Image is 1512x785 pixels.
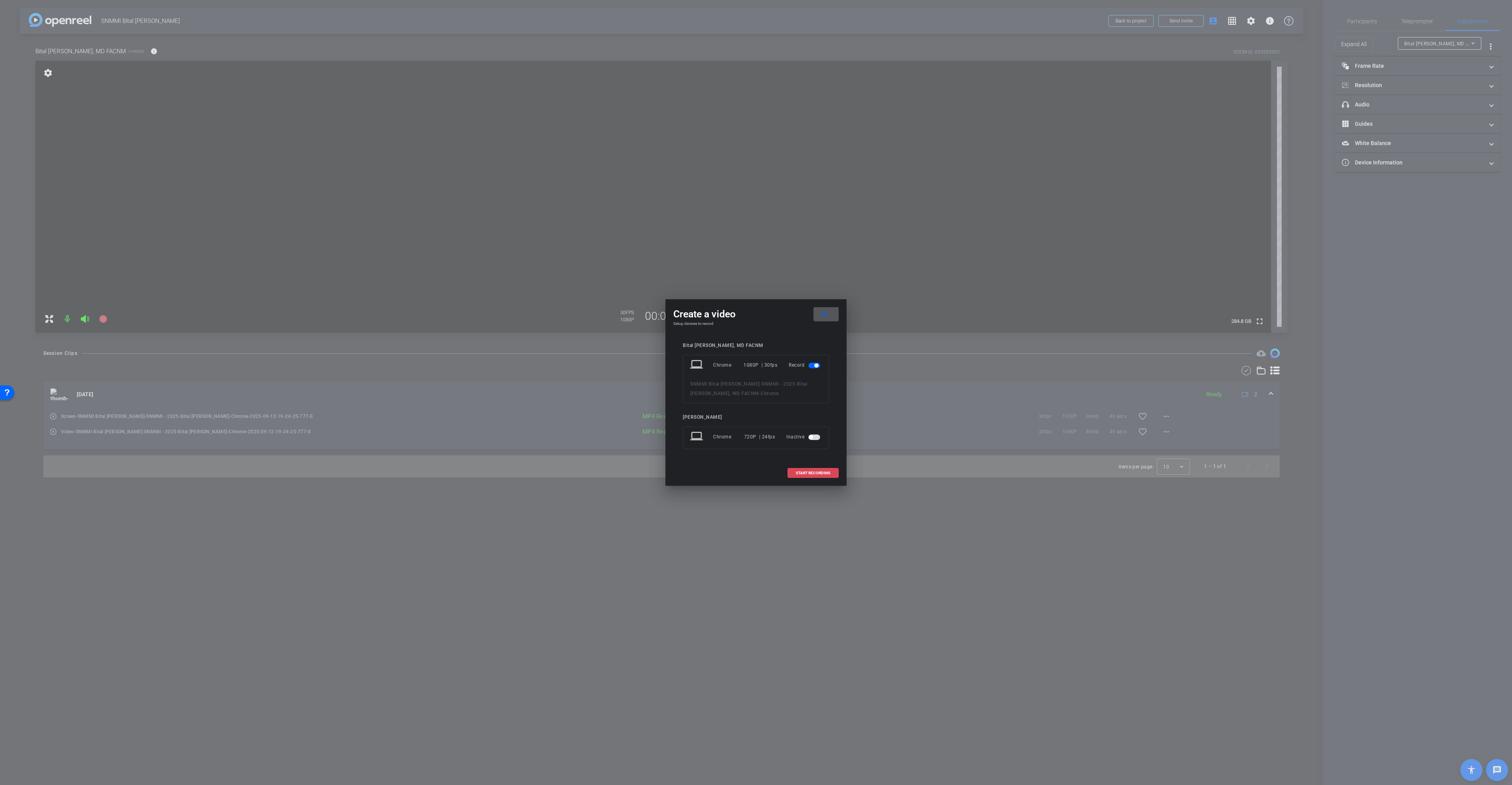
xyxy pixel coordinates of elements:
[795,381,797,387] span: -
[762,381,795,387] span: SNMMI - 2025
[713,430,744,444] div: Chrome
[683,414,829,420] div: [PERSON_NAME]
[690,430,704,444] mat-icon: laptop
[796,471,830,475] span: START RECORDING
[761,391,778,396] span: Chrome
[673,321,839,326] h4: Setup devices to record
[787,468,839,478] button: START RECORDING
[820,310,830,319] mat-icon: close
[673,307,839,321] div: Create a video
[690,358,704,372] mat-icon: laptop
[683,343,829,349] div: Bital [PERSON_NAME], MD FACNM
[760,381,762,387] span: -
[743,358,777,372] div: 1080P | 30fps
[786,430,822,444] div: Inactive
[744,430,775,444] div: 720P | 24fps
[713,358,743,372] div: Chrome
[690,381,760,387] span: SNMMI Bital [PERSON_NAME]
[759,391,761,396] span: -
[789,358,822,372] div: Record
